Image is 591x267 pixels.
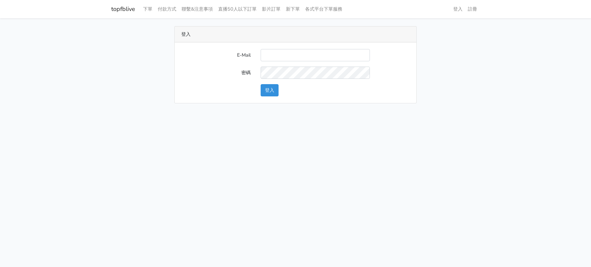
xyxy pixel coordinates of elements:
[111,3,135,16] a: topfblive
[179,3,215,16] a: 聯繫&注意事項
[175,27,416,42] div: 登入
[176,49,256,61] label: E-Mail
[302,3,345,16] a: 各式平台下單服務
[215,3,259,16] a: 直播50人以下訂單
[176,67,256,79] label: 密碼
[283,3,302,16] a: 新下單
[140,3,155,16] a: 下單
[155,3,179,16] a: 付款方式
[465,3,480,16] a: 註冊
[259,3,283,16] a: 影片訂單
[451,3,465,16] a: 登入
[261,84,279,96] button: 登入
